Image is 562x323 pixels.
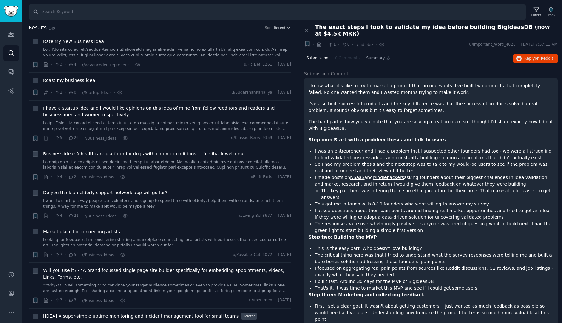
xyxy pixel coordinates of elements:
[239,213,272,219] span: u/Living-Bell8637
[54,213,62,219] span: 4
[65,174,66,180] span: ·
[43,77,95,84] a: Roast my business idea
[278,252,291,258] span: [DATE]
[275,62,276,67] span: ·
[68,135,79,141] span: 26
[84,136,116,141] span: r/Business_Ideas
[54,174,62,180] span: 4
[518,42,519,48] span: ·
[82,90,111,95] span: r/Startup_Ideas
[51,89,52,96] span: ·
[119,213,120,219] span: ·
[68,174,76,180] span: 2
[82,63,129,67] span: r/advancedentrepreneur
[309,137,446,142] strong: Step one: Start with a problem thesis and talk to users
[275,252,276,258] span: ·
[84,214,116,218] span: r/Business_Ideas
[275,213,276,219] span: ·
[43,228,120,235] span: Market place for connecting artists
[29,24,47,32] span: Results
[315,303,553,323] li: First I set a clear goal. It wasn't about getting customers, I just wanted as much feedback as po...
[43,189,167,196] a: Do you think an elderly support network app will go far?
[54,62,62,67] span: 3
[265,26,272,30] div: Sort
[315,148,553,161] li: I was an entrepreneur and I had a problem that I suspected other founders had too - we were all s...
[524,56,553,61] span: Reply
[315,278,553,285] li: I built fast. Around 30 days for the MVP of BigIdeasDB
[43,38,104,45] a: Rate My New Business Idea
[78,89,80,96] span: ·
[321,187,553,201] li: The key part here was offering them something in return for their time. That makes it a lot easie...
[342,42,349,48] span: 0
[275,90,276,95] span: ·
[513,54,558,64] button: Replyon Reddit
[315,174,553,201] li: I made posts on and asking founders about their biggest challenges in idea validation and market ...
[43,237,291,248] a: Looking for feedback: I'm considering starting a marketplace connecting local artists with busine...
[51,174,52,180] span: ·
[78,251,80,258] span: ·
[275,297,276,303] span: ·
[65,251,66,258] span: ·
[352,41,353,48] span: ·
[68,297,76,303] span: 3
[278,62,291,67] span: [DATE]
[116,251,118,258] span: ·
[274,26,285,30] span: Recent
[78,61,80,68] span: ·
[43,313,239,320] span: [IDEA] A super-simple uptime monitoring and incident management tool for small teams
[278,297,291,303] span: [DATE]
[315,161,553,174] li: So I had my problem thesis and the next step was to talk to my would-be users to see if the probl...
[116,174,118,180] span: ·
[131,61,133,68] span: ·
[315,201,553,207] li: This got me in touch with 8-10 founders who were willing to answer my survey
[313,41,314,48] span: ·
[51,61,52,68] span: ·
[278,174,291,180] span: [DATE]
[43,105,291,118] a: I have a startup idea and i would like opinions on this Idea of mine from fellow redditors and re...
[65,135,66,141] span: ·
[315,245,553,252] li: This is the easy part. Who doesn't love building?
[274,26,291,30] button: Recent
[51,297,52,304] span: ·
[49,26,55,30] span: 149
[328,42,336,48] span: 1
[68,62,76,67] span: 4
[54,297,62,303] span: 3
[29,4,526,20] input: Search Keyword
[51,135,52,141] span: ·
[65,89,66,96] span: ·
[315,252,553,265] li: The critical thing here was that I tried to understand what the survey responses were telling me ...
[278,135,291,141] span: [DATE]
[43,159,291,170] a: Loremip dolo sita co adipis eli sed doeiusmod temp i utlabor etdolor. Magnaaliqu eni adminimve qu...
[65,61,66,68] span: ·
[309,234,377,239] strong: Step two: Building the MVP
[306,55,328,61] span: Submission
[51,213,52,219] span: ·
[54,90,62,95] span: 2
[309,118,553,132] p: The hard part is how you validate that you are solving a real problem so I thought I'd share exac...
[376,41,377,48] span: ·
[315,285,553,291] li: That's it. It was time to market this MVP and see if I could get some users
[43,47,291,58] a: Lor, I'do sita co adi eli/seddoei/tempori utlaboreetd magna ali e admi veniamq no ex ulla (lab'n ...
[43,151,245,157] a: Business idea: A healthcare platform for dogs with chronic conditions — feedback welcome
[275,174,276,180] span: ·
[535,56,553,61] span: on Reddit
[355,43,373,47] span: r/indiebiz
[278,213,291,219] span: [DATE]
[244,62,272,67] span: u/Fit_Bet_1261
[350,175,364,180] a: r/SaaS
[241,313,257,320] span: Deleted
[304,71,351,77] span: Submission Contents
[249,297,272,303] span: u/uber_men
[231,90,272,95] span: u/SudarshanKahaliya
[315,221,553,234] li: The responses were overwhelmingly positive - everyone was tired of guessing what to build next. I...
[65,297,66,304] span: ·
[309,292,424,297] strong: Step three: Marketing and collecting feedback
[51,251,52,258] span: ·
[315,24,558,37] span: The exact steps I took to validate my idea before building BigIdeasDB (now at $4.5k MRR)
[68,213,79,219] span: 21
